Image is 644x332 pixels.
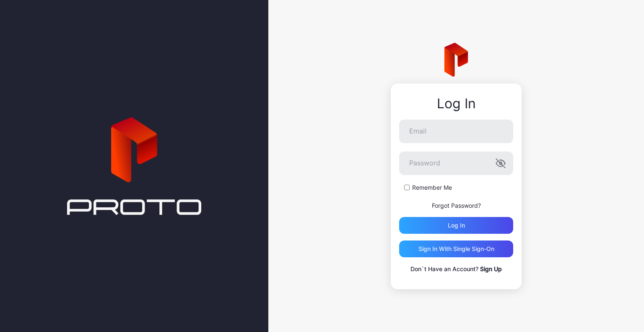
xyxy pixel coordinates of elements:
[399,241,513,257] button: Sign in With Single Sign-On
[496,158,506,168] button: Password
[412,183,452,192] label: Remember Me
[399,217,513,234] button: Log in
[399,152,513,175] input: Password
[418,246,494,252] div: Sign in With Single Sign-On
[448,222,465,229] div: Log in
[399,264,513,274] p: Don`t Have an Account?
[399,96,513,111] div: Log In
[399,120,513,143] input: Email
[480,265,502,272] a: Sign Up
[432,202,481,209] a: Forgot Password?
